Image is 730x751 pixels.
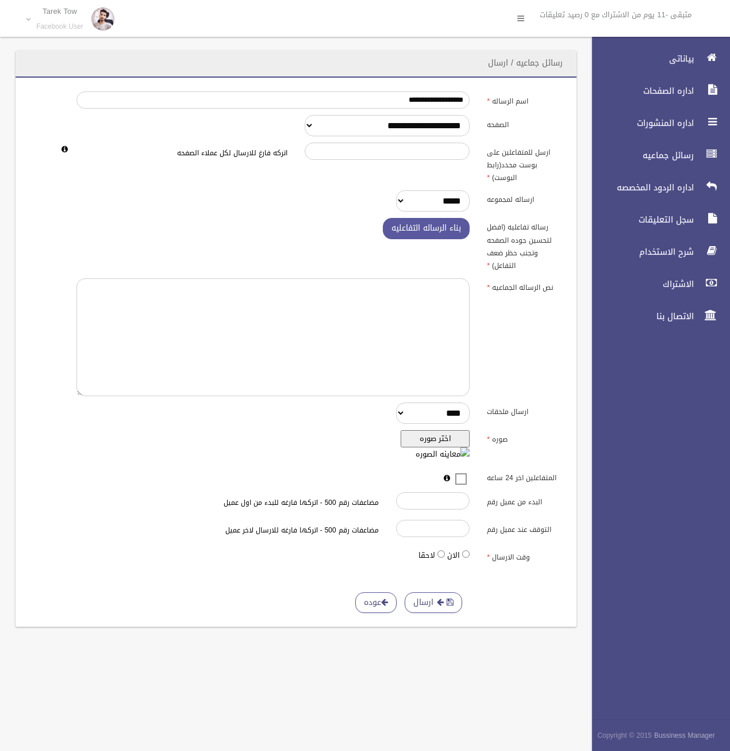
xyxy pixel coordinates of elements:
[405,592,462,614] button: ارسال
[582,246,697,258] span: شرح الاستخدام
[478,492,570,508] label: البدء من عميل رقم
[478,91,570,108] label: اسم الرساله
[478,469,570,485] label: المتفاعلين اخر 24 ساعه
[582,214,697,225] span: سجل التعليقات
[36,22,83,31] small: Facebook User
[478,520,570,536] label: التوقف عند عميل رقم
[478,430,570,446] label: صوره
[582,207,730,232] a: سجل التعليقات
[582,175,730,200] a: اداره الردود المخصصه
[36,7,83,16] p: Tarek Tow
[582,117,697,129] span: اداره المنشورات
[478,115,570,131] label: الصفحه
[597,729,652,742] span: Copyright © 2015
[474,52,577,74] header: رسائل جماعيه / ارسال
[582,182,697,193] span: اداره الردود المخصصه
[168,499,379,507] h6: مضاعفات رقم 500 - اتركها فارغه للبدء من اول عميل
[478,218,570,272] label: رساله تفاعليه (افضل لتحسين جوده الصفحه وتجنب حظر ضعف التفاعل)
[582,143,730,168] a: رسائل جماعيه
[478,403,570,419] label: ارسال ملحقات
[582,46,730,71] a: بياناتى
[582,53,697,64] span: بياناتى
[401,430,470,447] button: اختر صوره
[478,548,570,564] label: وقت الارسال
[582,311,697,322] span: الاتصال بنا
[478,143,570,184] label: ارسل للمتفاعلين على بوست محدد(رابط البوست)
[447,549,460,562] label: الان
[582,278,697,290] span: الاشتراك
[582,78,730,104] a: اداره الصفحات
[582,304,730,329] a: الاتصال بنا
[478,190,570,206] label: ارساله لمجموعه
[383,218,470,239] button: بناء الرساله التفاعليه
[418,549,435,562] label: لاحقا
[582,110,730,136] a: اداره المنشورات
[582,239,730,265] a: شرح الاستخدام
[416,447,470,461] img: معاينه الصوره
[355,592,397,614] a: عوده
[582,85,697,97] span: اداره الصفحات
[582,271,730,297] a: الاشتراك
[168,527,379,534] h6: مضاعفات رقم 500 - اتركها فارغه للارسال لاخر عميل
[654,729,715,742] strong: Bussiness Manager
[478,278,570,294] label: نص الرساله الجماعيه
[582,150,697,161] span: رسائل جماعيه
[76,150,287,157] h6: اتركه فارغ للارسال لكل عملاء الصفحه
